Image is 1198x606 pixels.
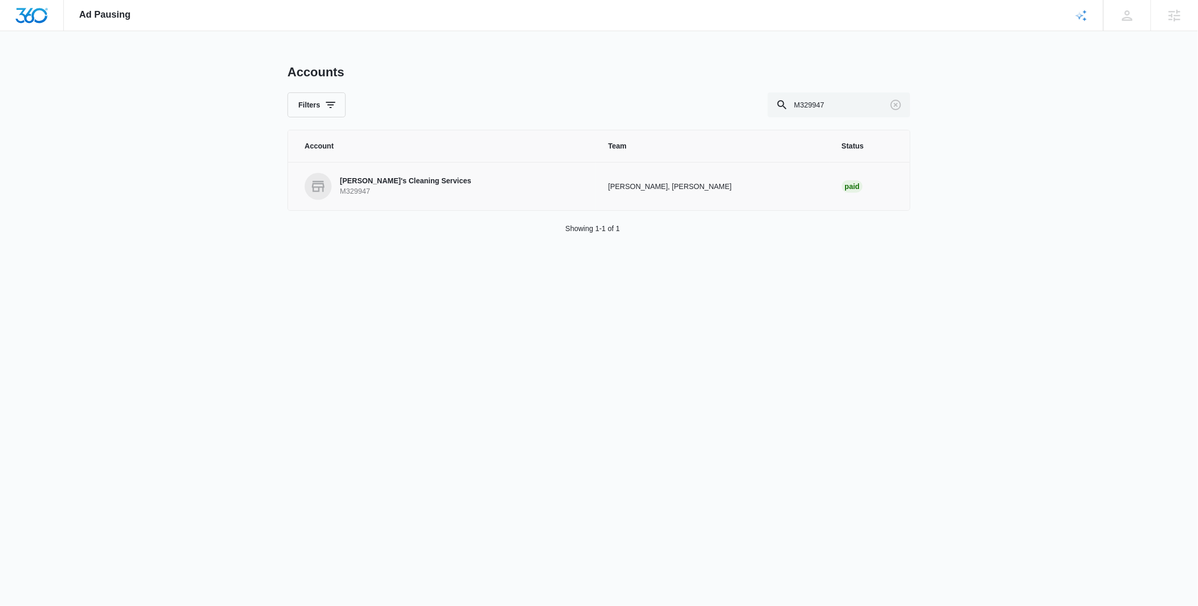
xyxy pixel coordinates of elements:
[842,141,893,152] span: Status
[288,92,346,117] button: Filters
[768,92,910,117] input: Search By Account Number
[288,64,344,80] h1: Accounts
[340,186,471,197] p: M329947
[888,97,904,113] button: Clear
[305,173,583,200] a: [PERSON_NAME]'s Cleaning ServicesM329947
[305,141,583,152] span: Account
[608,181,817,192] p: [PERSON_NAME], [PERSON_NAME]
[79,9,131,20] span: Ad Pausing
[565,223,620,234] p: Showing 1-1 of 1
[340,176,471,186] p: [PERSON_NAME]'s Cleaning Services
[842,180,863,193] div: Paid
[608,141,817,152] span: Team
